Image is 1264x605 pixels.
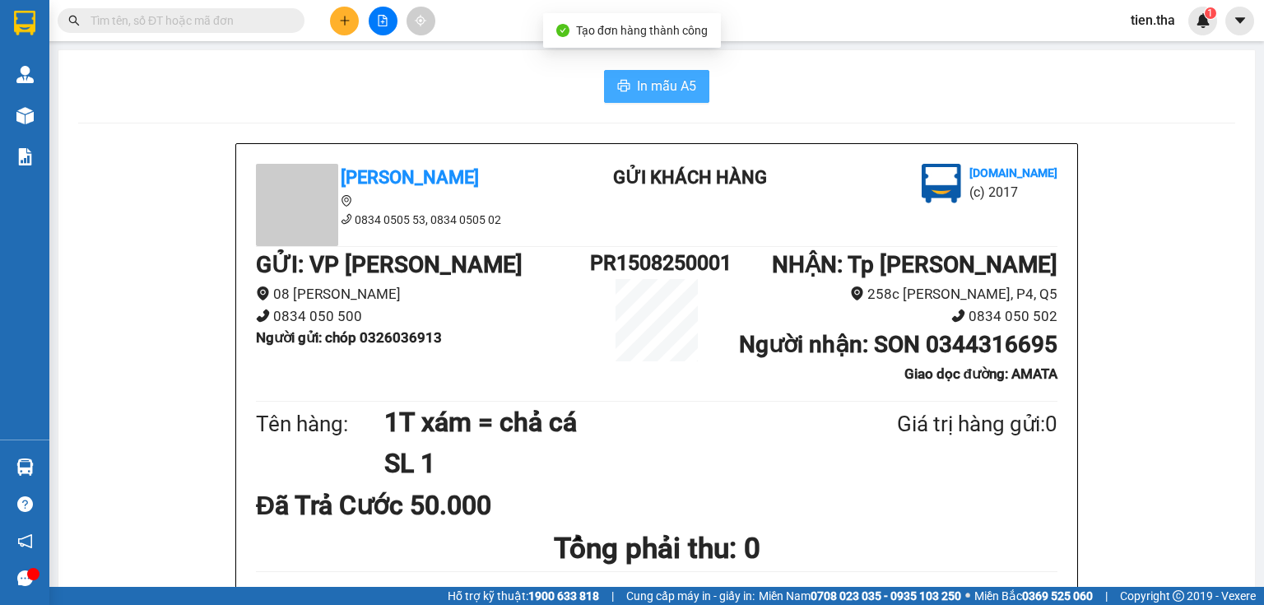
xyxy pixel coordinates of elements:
b: NHẬN : Tp [PERSON_NAME] [772,251,1057,278]
strong: 0708 023 035 - 0935 103 250 [811,589,961,603]
span: caret-down [1233,13,1248,28]
h1: Tổng phải thu: 0 [256,526,1057,571]
img: warehouse-icon [16,66,34,83]
span: environment [341,195,352,207]
img: warehouse-icon [16,458,34,476]
img: solution-icon [16,148,34,165]
li: 08 [PERSON_NAME] [256,283,590,305]
li: 0834 050 502 [723,305,1057,328]
span: plus [339,15,351,26]
span: phone [341,213,352,225]
b: Gửi khách hàng [613,167,767,188]
li: 258c [PERSON_NAME], P4, Q5 [723,283,1057,305]
strong: 1900 633 818 [528,589,599,603]
span: printer [617,79,630,95]
span: | [1105,587,1108,605]
b: Người nhận : SON 0344316695 [739,331,1057,358]
span: phone [951,309,965,323]
b: Giao dọc đường: AMATA [904,365,1057,382]
span: environment [256,286,270,300]
button: printerIn mẫu A5 [604,70,709,103]
strong: 0369 525 060 [1022,589,1093,603]
li: 0834 0505 53, 0834 0505 02 [256,211,552,229]
span: check-circle [556,24,569,37]
span: copyright [1173,590,1184,602]
span: In mẫu A5 [637,76,696,96]
span: Cung cấp máy in - giấy in: [626,587,755,605]
h1: SL 1 [384,443,817,484]
div: Đã Trả Cước 50.000 [256,485,520,526]
img: icon-new-feature [1196,13,1211,28]
b: GỬI : VP [PERSON_NAME] [256,251,523,278]
div: Giá trị hàng gửi: 0 [817,407,1057,441]
button: aim [407,7,435,35]
button: file-add [369,7,397,35]
h1: PR1508250001 [590,247,723,279]
span: notification [17,533,33,549]
span: ⚪️ [965,593,970,599]
h1: 1T xám = chả cá [384,402,817,443]
b: [DOMAIN_NAME] [969,166,1057,179]
span: question-circle [17,496,33,512]
img: logo.jpg [922,164,961,203]
b: Người gửi : chóp 0326036913 [256,329,442,346]
span: search [68,15,80,26]
span: file-add [377,15,388,26]
button: caret-down [1225,7,1254,35]
b: [PERSON_NAME] [341,167,479,188]
input: Tìm tên, số ĐT hoặc mã đơn [91,12,285,30]
span: aim [415,15,426,26]
span: 1 [1207,7,1213,19]
img: warehouse-icon [16,107,34,124]
li: (c) 2017 [969,182,1057,202]
span: environment [850,286,864,300]
span: Tạo đơn hàng thành công [576,24,708,37]
div: Tên hàng: [256,407,384,441]
span: Miền Nam [759,587,961,605]
button: plus [330,7,359,35]
img: logo-vxr [14,11,35,35]
span: Miền Bắc [974,587,1093,605]
li: 0834 050 500 [256,305,590,328]
span: message [17,570,33,586]
span: | [611,587,614,605]
span: phone [256,309,270,323]
span: tien.tha [1118,10,1188,30]
span: Hỗ trợ kỹ thuật: [448,587,599,605]
sup: 1 [1205,7,1216,19]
